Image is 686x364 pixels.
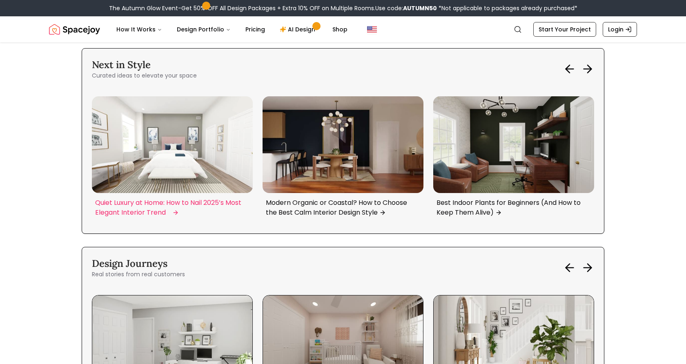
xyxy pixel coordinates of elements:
a: Shop [326,21,354,38]
p: Curated ideas to elevate your space [92,71,197,80]
p: Modern Organic or Coastal? How to Choose the Best Calm Interior Design Style [266,198,417,218]
b: AUTUMN50 [403,4,437,12]
a: Next in Style - Modern Organic or Coastal? How to Choose the Best Calm Interior Design StyleModer... [263,96,423,220]
span: Use code: [375,4,437,12]
a: Start Your Project [533,22,596,37]
p: Quiet Luxury at Home: How to Nail 2025’s Most Elegant Interior Trend [95,198,246,218]
button: Design Portfolio [170,21,237,38]
a: Pricing [239,21,272,38]
div: 2 / 3 [263,96,423,223]
img: Next in Style - Modern Organic or Coastal? How to Choose the Best Calm Interior Design Style [263,96,423,193]
img: Next in Style - Best Indoor Plants for Beginners (And How to Keep Them Alive) [433,96,594,193]
a: Spacejoy [49,21,100,38]
a: Next in Style - Quiet Luxury at Home: How to Nail 2025’s Most Elegant Interior TrendQuiet Luxury ... [92,96,253,220]
nav: Main [110,21,354,38]
a: AI Design [273,21,324,38]
img: Next in Style - Quiet Luxury at Home: How to Nail 2025’s Most Elegant Interior Trend [92,96,253,193]
div: 3 / 3 [433,96,594,223]
div: 1 / 3 [92,96,253,223]
span: *Not applicable to packages already purchased* [437,4,577,12]
button: How It Works [110,21,169,38]
h3: Design Journeys [92,257,185,270]
p: Best Indoor Plants for Beginners (And How to Keep Them Alive) [437,198,588,218]
div: Carousel [92,96,594,223]
a: Next in Style - Best Indoor Plants for Beginners (And How to Keep Them Alive)Best Indoor Plants f... [433,96,594,220]
div: The Autumn Glow Event-Get 50% OFF All Design Packages + Extra 10% OFF on Multiple Rooms. [109,4,577,12]
p: Real stories from real customers [92,270,185,278]
h3: Next in Style [92,58,197,71]
img: United States [367,24,377,34]
img: Spacejoy Logo [49,21,100,38]
nav: Global [49,16,637,42]
a: Login [603,22,637,37]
